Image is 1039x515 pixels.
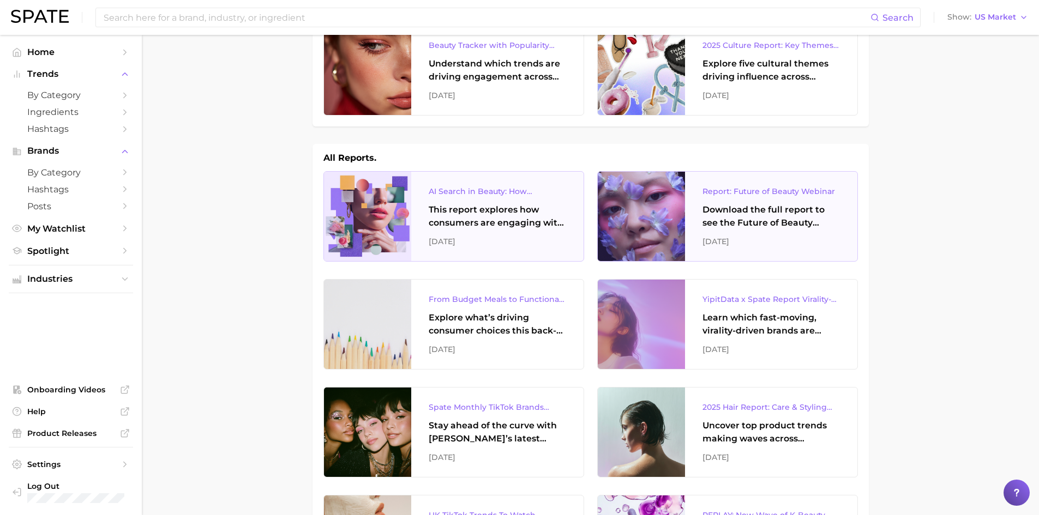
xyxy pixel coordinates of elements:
[9,44,133,60] a: Home
[9,120,133,137] a: Hashtags
[9,456,133,472] a: Settings
[882,13,914,23] span: Search
[9,381,133,398] a: Onboarding Videos
[27,201,115,211] span: Posts
[429,235,566,248] div: [DATE]
[27,385,115,395] span: Onboarding Videos
[702,185,840,198] div: Report: Future of Beauty Webinar
[9,143,133,159] button: Brands
[9,243,133,259] a: Spotlight
[702,311,840,337] div: Learn which fast-moving, virality-driven brands are leading the pack, the risks of viral growth, ...
[323,25,584,116] a: Beauty Tracker with Popularity IndexUnderstand which trends are driving engagement across platfor...
[702,57,840,83] div: Explore five cultural themes driving influence across beauty, food, and pop culture.
[597,171,858,262] a: Report: Future of Beauty WebinarDownload the full report to see the Future of Beauty trends we un...
[702,203,840,229] div: Download the full report to see the Future of Beauty trends we unpacked during the webinar.
[702,235,840,248] div: [DATE]
[597,25,858,116] a: 2025 Culture Report: Key Themes That Are Shaping Consumer DemandExplore five cultural themes driv...
[702,401,840,414] div: 2025 Hair Report: Care & Styling Products
[702,451,840,464] div: [DATE]
[103,8,870,27] input: Search here for a brand, industry, or ingredient
[945,10,1031,25] button: ShowUS Market
[702,39,840,52] div: 2025 Culture Report: Key Themes That Are Shaping Consumer Demand
[429,203,566,229] div: This report explores how consumers are engaging with AI-powered search tools — and what it means ...
[429,401,566,414] div: Spate Monthly TikTok Brands Tracker
[11,10,69,23] img: SPATE
[9,181,133,198] a: Hashtags
[27,90,115,100] span: by Category
[429,311,566,337] div: Explore what’s driving consumer choices this back-to-school season From budget-friendly meals to ...
[27,146,115,156] span: Brands
[9,164,133,181] a: by Category
[429,185,566,198] div: AI Search in Beauty: How Consumers Are Using ChatGPT vs. Google Search
[27,481,124,491] span: Log Out
[702,343,840,356] div: [DATE]
[27,47,115,57] span: Home
[323,152,376,165] h1: All Reports.
[702,419,840,445] div: Uncover top product trends making waves across platforms — along with key insights into benefits,...
[597,387,858,477] a: 2025 Hair Report: Care & Styling ProductsUncover top product trends making waves across platforms...
[9,271,133,287] button: Industries
[9,66,133,82] button: Trends
[429,293,566,306] div: From Budget Meals to Functional Snacks: Food & Beverage Trends Shaping Consumer Behavior This Sch...
[9,478,133,506] a: Log out. Currently logged in with e-mail susan.littell@kao.com.
[323,387,584,477] a: Spate Monthly TikTok Brands TrackerStay ahead of the curve with [PERSON_NAME]’s latest monthly tr...
[27,107,115,117] span: Ingredients
[27,223,115,234] span: My Watchlist
[429,89,566,102] div: [DATE]
[9,104,133,120] a: Ingredients
[9,425,133,441] a: Product Releases
[429,451,566,464] div: [DATE]
[429,39,566,52] div: Beauty Tracker with Popularity Index
[27,124,115,134] span: Hashtags
[27,69,115,79] span: Trends
[27,246,115,256] span: Spotlight
[597,279,858,369] a: YipitData x Spate Report Virality-Driven Brands Are Taking a Slice of the Beauty PieLearn which f...
[429,419,566,445] div: Stay ahead of the curve with [PERSON_NAME]’s latest monthly tracker, spotlighting the fastest-gro...
[323,279,584,369] a: From Budget Meals to Functional Snacks: Food & Beverage Trends Shaping Consumer Behavior This Sch...
[975,14,1016,20] span: US Market
[429,57,566,83] div: Understand which trends are driving engagement across platforms in the skin, hair, makeup, and fr...
[947,14,971,20] span: Show
[27,274,115,284] span: Industries
[323,171,584,262] a: AI Search in Beauty: How Consumers Are Using ChatGPT vs. Google SearchThis report explores how co...
[702,89,840,102] div: [DATE]
[9,220,133,237] a: My Watchlist
[9,198,133,215] a: Posts
[702,293,840,306] div: YipitData x Spate Report Virality-Driven Brands Are Taking a Slice of the Beauty Pie
[429,343,566,356] div: [DATE]
[9,87,133,104] a: by Category
[27,459,115,469] span: Settings
[27,428,115,438] span: Product Releases
[9,403,133,420] a: Help
[27,184,115,195] span: Hashtags
[27,407,115,416] span: Help
[27,167,115,178] span: by Category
